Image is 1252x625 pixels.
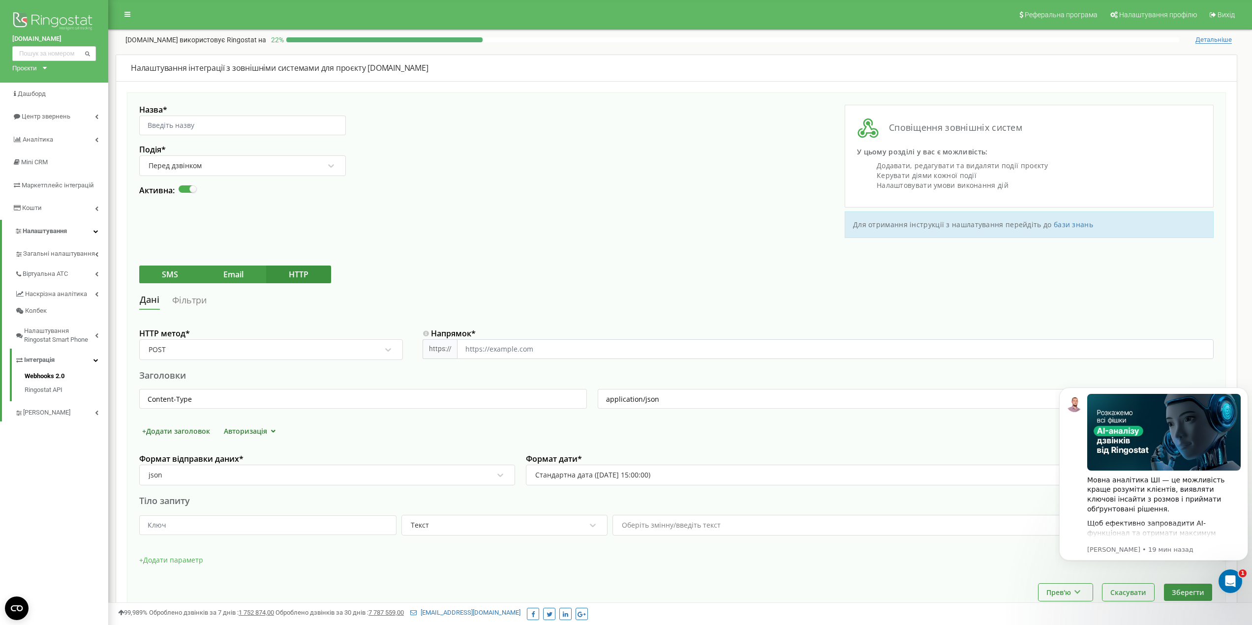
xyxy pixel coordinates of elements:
[411,521,429,530] div: Текст
[423,339,457,359] div: https://
[22,181,94,189] span: Маркетплейс інтеграцій
[139,553,203,567] button: +Додати параметр
[12,34,96,44] a: [DOMAIN_NAME]
[18,90,46,97] span: Дашборд
[12,10,96,34] img: Ringostat logo
[457,339,1214,359] input: https://example.com
[25,306,47,316] span: Колбек
[23,136,53,143] span: Аналiтика
[23,269,68,279] span: Віртуальна АТС
[423,328,1214,339] label: Напрямок *
[598,389,1195,409] input: значення
[24,356,55,365] span: Інтеграція
[266,266,331,283] button: HTTP
[149,609,274,616] span: Оброблено дзвінків за 7 днів :
[1218,11,1235,19] span: Вихід
[180,36,266,44] span: використовує Ringostat на
[24,327,95,345] span: Налаштування Ringostat Smart Phone
[149,161,202,170] div: Перед дзвінком
[857,147,1201,157] p: У цьому розділі у вас є можливість:
[139,266,201,283] button: SMS
[139,426,213,436] button: +Додати заголовок
[125,35,266,45] p: [DOMAIN_NAME]
[622,522,721,529] div: Оберіть змінну/введіть текст
[22,204,42,211] span: Кошти
[12,63,37,73] div: Проєкти
[12,46,96,61] input: Пошук за номером
[131,62,1222,74] div: Налаштування інтеграції з зовнішніми системами для проєкту [DOMAIN_NAME]
[526,454,1170,465] label: Формат дати *
[15,263,108,283] a: Віртуальна АТС
[118,609,148,616] span: 99,989%
[25,372,108,384] a: Webhooks 2.0
[877,161,1201,171] li: Додавати, редагувати та видаляти події проєкту
[23,227,67,235] span: Налаштування
[857,117,1201,139] h3: Сповіщення зовнішніх систем
[25,383,108,395] a: Ringostat API
[139,185,175,196] label: Активна:
[172,291,207,309] a: Фільтри
[139,116,346,135] input: Введіть назву
[1219,569,1242,593] iframe: Intercom live chat
[5,596,29,620] button: Open CMP widget
[15,302,108,320] a: Колбек
[1119,11,1197,19] span: Налаштування профілю
[149,471,162,479] div: json
[877,171,1201,180] li: Керувати діями кожної події
[221,426,281,436] button: Авторизація
[139,515,397,535] input: Ключ
[1195,36,1232,44] span: Детальніше
[275,609,404,616] span: Оброблено дзвінків за 30 днів :
[201,266,266,283] button: Email
[22,113,70,120] span: Центр звернень
[139,454,515,465] label: Формат відправки даних *
[15,349,108,369] a: Інтеграція
[1054,220,1093,229] a: бази знань
[139,389,587,409] input: ім'я
[2,220,108,243] a: Налаштування
[853,220,1205,230] p: Для отримання інструкції з нашлатування перейдіть до
[139,145,346,155] label: Подія *
[139,328,403,339] label: HTTP метод *
[23,408,70,417] span: [PERSON_NAME]
[15,283,108,303] a: Наскрізна аналітика
[535,471,650,479] div: Стандартна дата ([DATE] 15:00:00)
[410,609,520,616] a: [EMAIL_ADDRESS][DOMAIN_NAME]
[139,495,1214,507] div: Тіло запиту
[149,345,166,354] div: POST
[15,401,108,421] a: [PERSON_NAME]
[877,180,1201,190] li: Налаштовувати умови виконання дій
[23,249,95,259] span: Загальні налаштування
[1025,11,1098,19] span: Реферальна програма
[15,320,108,349] a: Налаштування Ringostat Smart Phone
[139,369,1214,382] div: Заголовки
[15,242,108,263] a: Загальні налаштування
[239,609,274,616] u: 1 752 874,00
[139,291,160,310] a: Дані
[25,290,87,299] span: Наскрізна аналітика
[1239,569,1247,577] span: 1
[368,609,404,616] u: 7 787 559,00
[1038,584,1093,601] button: Прев'ю
[21,158,48,166] span: Mini CRM
[1055,373,1252,598] iframe: Intercom notifications сообщение
[266,35,286,45] p: 22 %
[139,105,346,116] label: Назва *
